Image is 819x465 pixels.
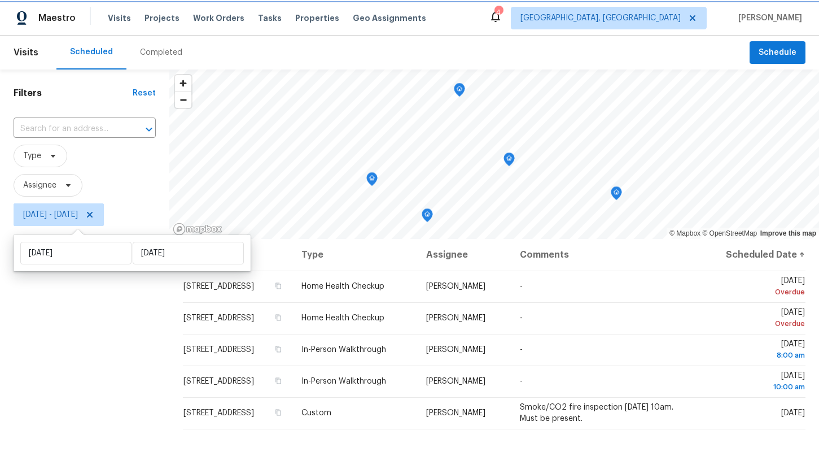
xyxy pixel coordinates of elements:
div: Completed [140,47,182,58]
h1: Filters [14,88,133,99]
a: Improve this map [760,229,816,237]
span: [PERSON_NAME] [426,283,485,290]
span: - [520,314,523,322]
button: Copy Address [273,344,283,354]
span: - [520,346,523,354]
span: Zoom out [175,92,191,108]
span: [DATE] [781,409,805,417]
button: Zoom out [175,92,191,108]
th: Assignee [417,239,511,271]
span: [STREET_ADDRESS] [183,409,254,417]
th: Scheduled Date ↑ [698,239,805,271]
span: Visits [108,12,131,24]
div: Map marker [503,153,515,170]
button: Copy Address [273,407,283,418]
span: Projects [144,12,179,24]
div: Reset [133,88,156,99]
div: 4 [494,7,502,18]
span: [STREET_ADDRESS] [183,283,254,290]
th: Type [292,239,417,271]
canvas: Map [169,69,819,239]
span: Visits [14,40,38,65]
span: [PERSON_NAME] [426,409,485,417]
span: Home Health Checkup [301,283,384,290]
span: Custom [301,409,331,417]
span: Maestro [38,12,76,24]
span: Home Health Checkup [301,314,384,322]
a: OpenStreetMap [702,229,757,237]
div: Map marker [422,208,433,226]
button: Schedule [750,41,805,64]
span: [DATE] - [DATE] [23,209,78,220]
div: Scheduled [70,46,113,58]
button: Copy Address [273,312,283,323]
button: Copy Address [273,281,283,291]
button: Copy Address [273,376,283,386]
a: Mapbox homepage [173,223,222,236]
div: Map marker [454,83,465,101]
div: Overdue [707,318,805,329]
input: Search for an address... [14,120,124,138]
th: Comments [511,239,698,271]
span: [DATE] [707,277,805,298]
span: - [520,377,523,385]
span: - [520,283,523,290]
input: End date [133,242,244,264]
input: Start date [20,242,132,264]
span: Assignee [23,180,56,191]
button: Zoom in [175,75,191,92]
div: Map marker [611,186,622,204]
span: [GEOGRAPHIC_DATA], [GEOGRAPHIC_DATA] [520,12,681,24]
span: Schedule [759,46,796,60]
span: [DATE] [707,372,805,393]
span: [PERSON_NAME] [426,346,485,354]
span: [STREET_ADDRESS] [183,346,254,354]
span: Tasks [258,14,282,22]
span: [STREET_ADDRESS] [183,377,254,385]
span: [PERSON_NAME] [734,12,802,24]
span: [PERSON_NAME] [426,314,485,322]
button: Open [141,121,157,137]
span: Work Orders [193,12,244,24]
span: Geo Assignments [353,12,426,24]
span: Type [23,150,41,162]
div: 8:00 am [707,350,805,361]
div: Overdue [707,286,805,298]
span: [STREET_ADDRESS] [183,314,254,322]
span: [DATE] [707,340,805,361]
span: In-Person Walkthrough [301,377,386,385]
span: [DATE] [707,308,805,329]
span: In-Person Walkthrough [301,346,386,354]
a: Mapbox [669,229,700,237]
div: 10:00 am [707,381,805,393]
span: Properties [295,12,339,24]
span: Smoke/CO2 fire inspection [DATE] 10am. Must be present. [520,403,673,423]
span: [PERSON_NAME] [426,377,485,385]
div: Map marker [366,172,378,190]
